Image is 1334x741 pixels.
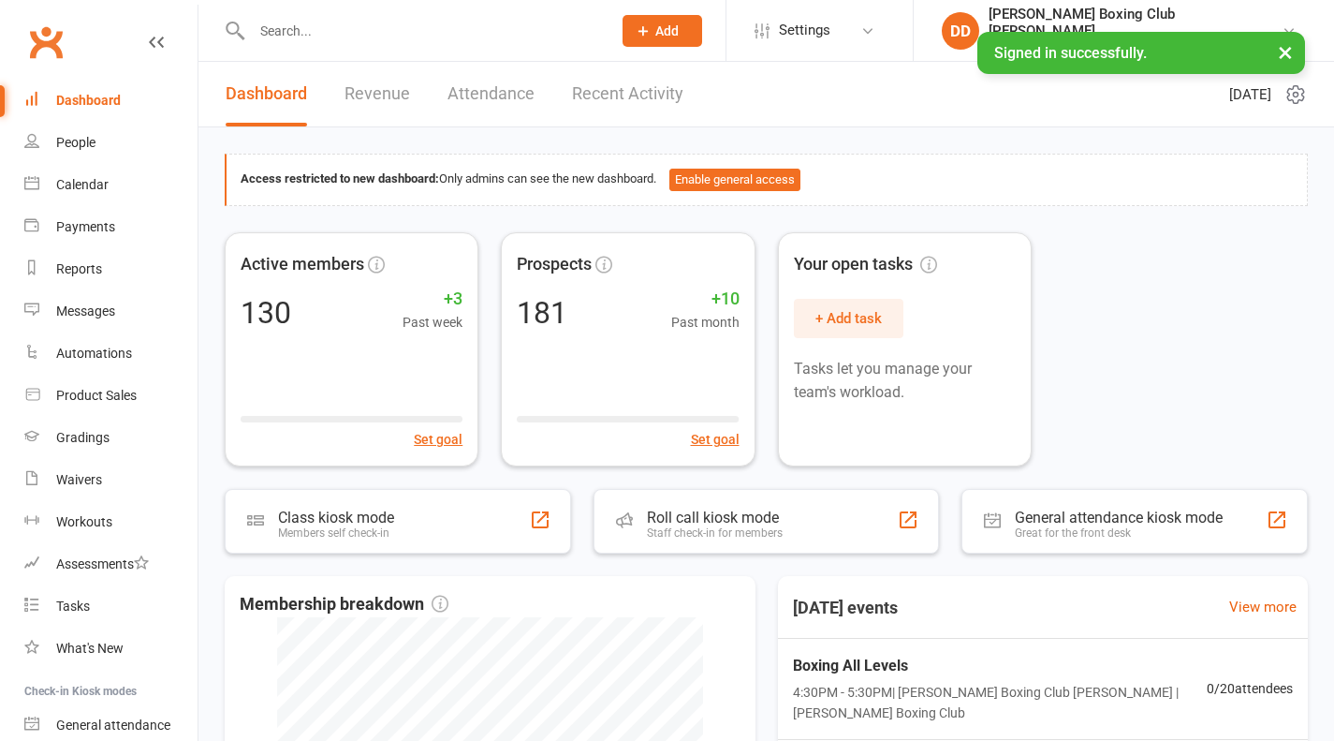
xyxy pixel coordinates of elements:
div: Roll call kiosk mode [647,509,783,526]
span: Past month [671,312,740,333]
div: Calendar [56,177,109,192]
a: Dashboard [226,62,307,126]
a: Assessments [24,543,198,585]
div: General attendance [56,718,170,733]
a: Dashboard [24,80,198,122]
span: Membership breakdown [240,591,448,618]
button: + Add task [794,299,903,338]
div: What's New [56,641,124,656]
div: Assessments [56,556,149,571]
div: Product Sales [56,388,137,403]
div: People [56,135,95,150]
a: Messages [24,290,198,333]
div: Automations [56,346,132,361]
a: Product Sales [24,375,198,417]
span: Past week [403,312,462,333]
a: Attendance [447,62,535,126]
button: Enable general access [669,169,800,191]
div: Only admins can see the new dashboard. [241,169,1293,191]
div: Members self check-in [278,526,394,540]
a: Tasks [24,585,198,628]
div: Class kiosk mode [278,509,394,526]
span: Your open tasks [794,251,937,278]
div: [PERSON_NAME] Boxing Club [PERSON_NAME] [989,6,1282,39]
a: Workouts [24,501,198,543]
a: Waivers [24,459,198,501]
span: Add [655,23,679,38]
a: Gradings [24,417,198,459]
a: What's New [24,628,198,670]
span: +10 [671,286,740,313]
span: Settings [779,9,830,52]
input: Search... [246,18,598,44]
span: Prospects [517,251,592,278]
a: Reports [24,248,198,290]
span: Active members [241,251,364,278]
span: +3 [403,286,462,313]
span: 0 / 20 attendees [1207,678,1293,699]
a: Clubworx [22,19,69,66]
div: Staff check-in for members [647,526,783,540]
div: DD [942,12,979,50]
div: Tasks [56,599,90,614]
div: Reports [56,261,102,276]
button: × [1268,32,1302,72]
a: Automations [24,333,198,375]
div: 181 [517,298,567,328]
div: Great for the front desk [1015,526,1223,540]
h3: [DATE] events [778,591,913,625]
a: Calendar [24,164,198,206]
a: Payments [24,206,198,248]
span: 4:30PM - 5:30PM | [PERSON_NAME] Boxing Club [PERSON_NAME] | [PERSON_NAME] Boxing Club [793,682,1208,724]
div: General attendance kiosk mode [1015,509,1223,526]
a: View more [1229,596,1297,618]
div: Waivers [56,472,102,487]
button: Add [623,15,702,47]
div: Workouts [56,514,112,529]
a: Recent Activity [572,62,683,126]
a: People [24,122,198,164]
a: Revenue [344,62,410,126]
div: Dashboard [56,93,121,108]
div: Messages [56,304,115,319]
strong: Access restricted to new dashboard: [241,171,439,185]
button: Set goal [691,429,740,450]
div: Payments [56,219,115,234]
p: Tasks let you manage your team's workload. [794,357,1016,405]
div: Gradings [56,430,110,445]
button: Set goal [414,429,462,450]
span: Boxing All Levels [793,654,1208,678]
div: 130 [241,298,291,328]
span: [DATE] [1229,83,1271,106]
span: Signed in successfully. [994,44,1147,62]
